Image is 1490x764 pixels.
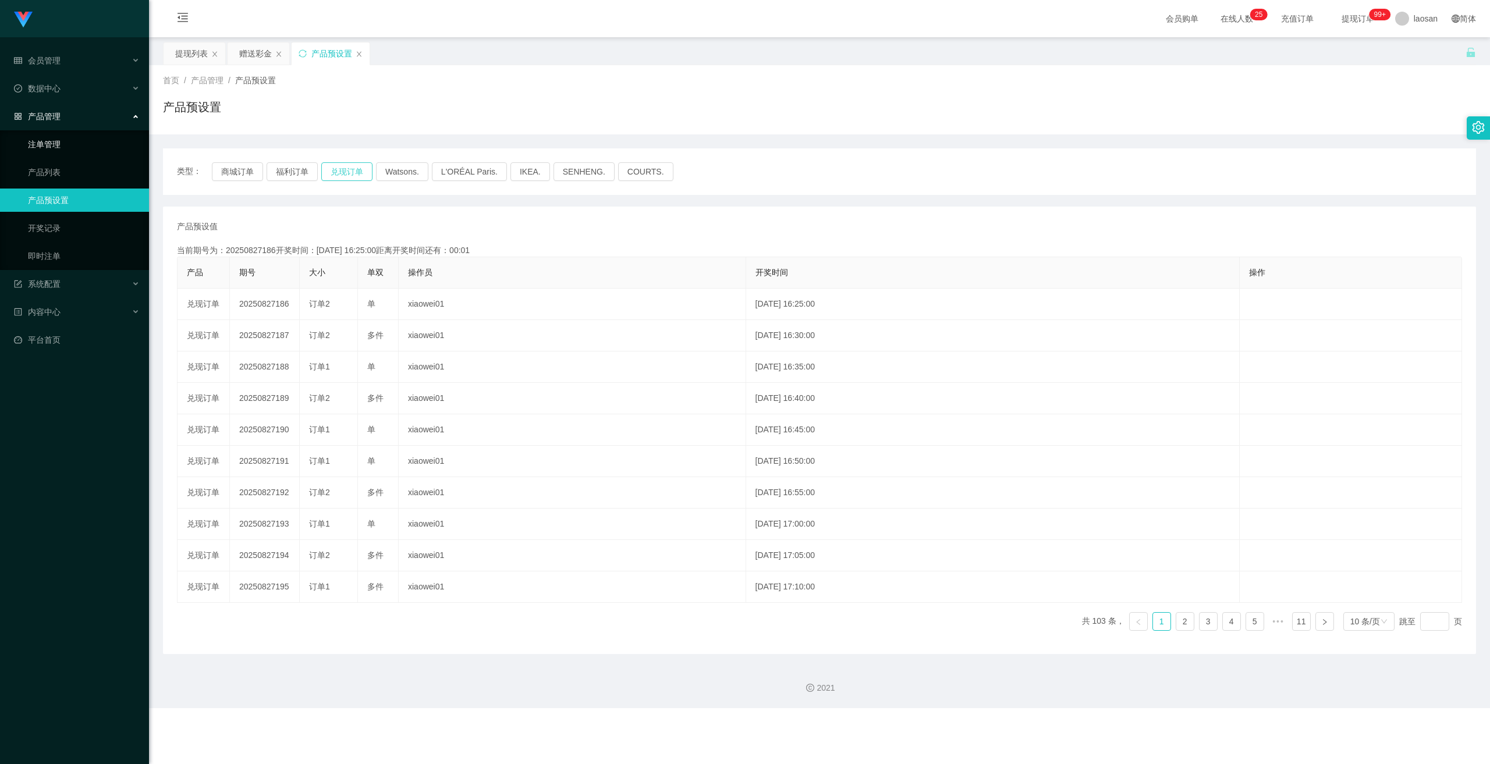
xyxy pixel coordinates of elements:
span: 产品预设置 [235,76,276,85]
td: [DATE] 16:30:00 [746,320,1240,351]
td: 20250827194 [230,540,300,571]
i: 图标: left [1135,619,1142,626]
td: xiaowei01 [399,383,746,414]
span: 操作 [1249,268,1265,277]
button: 兑现订单 [321,162,372,181]
td: xiaowei01 [399,571,746,603]
p: 5 [1259,9,1263,20]
sup: 25 [1250,9,1267,20]
i: 图标: unlock [1466,47,1476,58]
td: xiaowei01 [399,414,746,446]
div: 赠送彩金 [239,42,272,65]
a: 3 [1200,613,1217,630]
td: [DATE] 17:05:00 [746,540,1240,571]
li: 3 [1199,612,1218,631]
li: 向后 5 页 [1269,612,1287,631]
span: 多件 [367,582,384,591]
td: 兑现订单 [178,351,230,383]
td: [DATE] 16:40:00 [746,383,1240,414]
img: logo.9652507e.png [14,12,33,28]
td: [DATE] 17:00:00 [746,509,1240,540]
span: 多件 [367,550,384,560]
i: 图标: check-circle-o [14,84,22,93]
li: 共 103 条， [1082,612,1124,631]
a: 图标: dashboard平台首页 [14,328,140,351]
span: 类型： [177,162,212,181]
span: 单 [367,456,375,465]
a: 产品预设置 [28,189,140,212]
button: Watsons. [376,162,428,181]
div: 10 条/页 [1350,613,1380,630]
td: 20250827191 [230,446,300,477]
td: 20250827192 [230,477,300,509]
td: 20250827190 [230,414,300,446]
td: 兑现订单 [178,320,230,351]
td: xiaowei01 [399,289,746,320]
td: [DATE] 16:45:00 [746,414,1240,446]
td: 兑现订单 [178,446,230,477]
span: 订单2 [309,488,330,497]
li: 4 [1222,612,1241,631]
span: / [184,76,186,85]
i: 图标: global [1452,15,1460,23]
td: xiaowei01 [399,477,746,509]
td: [DATE] 16:35:00 [746,351,1240,383]
i: 图标: right [1321,619,1328,626]
span: 单 [367,519,375,528]
i: 图标: down [1381,618,1388,626]
li: 11 [1292,612,1311,631]
li: 5 [1246,612,1264,631]
div: 产品预设置 [311,42,352,65]
span: 多件 [367,393,384,403]
span: 单 [367,425,375,434]
h1: 产品预设置 [163,98,221,116]
span: 系统配置 [14,279,61,289]
td: 20250827195 [230,571,300,603]
span: 订单1 [309,519,330,528]
span: 开奖时间 [755,268,788,277]
div: 跳至 页 [1399,612,1462,631]
td: [DATE] 16:25:00 [746,289,1240,320]
i: 图标: form [14,280,22,288]
i: 图标: close [211,51,218,58]
td: xiaowei01 [399,351,746,383]
button: 福利订单 [267,162,318,181]
span: 订单2 [309,550,330,560]
td: 20250827186 [230,289,300,320]
p: 2 [1255,9,1259,20]
i: 图标: menu-fold [163,1,203,38]
span: 产品管理 [191,76,223,85]
span: 单双 [367,268,384,277]
li: 下一页 [1315,612,1334,631]
button: COURTS. [618,162,673,181]
a: 开奖记录 [28,216,140,240]
a: 产品列表 [28,161,140,184]
a: 注单管理 [28,133,140,156]
div: 2021 [158,682,1481,694]
li: 上一页 [1129,612,1148,631]
span: 订单1 [309,362,330,371]
td: 20250827193 [230,509,300,540]
span: 内容中心 [14,307,61,317]
span: 多件 [367,488,384,497]
span: 操作员 [408,268,432,277]
i: 图标: table [14,56,22,65]
td: [DATE] 17:10:00 [746,571,1240,603]
i: 图标: profile [14,308,22,316]
td: 兑现订单 [178,414,230,446]
a: 11 [1293,613,1310,630]
span: 订单1 [309,456,330,465]
td: xiaowei01 [399,446,746,477]
button: SENHENG. [554,162,615,181]
span: 提现订单 [1336,15,1380,23]
a: 5 [1246,613,1264,630]
span: 会员管理 [14,56,61,65]
div: 当前期号为：20250827186开奖时间：[DATE] 16:25:00距离开奖时间还有：00:01 [177,244,1462,257]
td: [DATE] 16:50:00 [746,446,1240,477]
td: 兑现订单 [178,289,230,320]
li: 2 [1176,612,1194,631]
span: 订单1 [309,425,330,434]
button: 商城订单 [212,162,263,181]
span: 期号 [239,268,256,277]
td: 兑现订单 [178,383,230,414]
